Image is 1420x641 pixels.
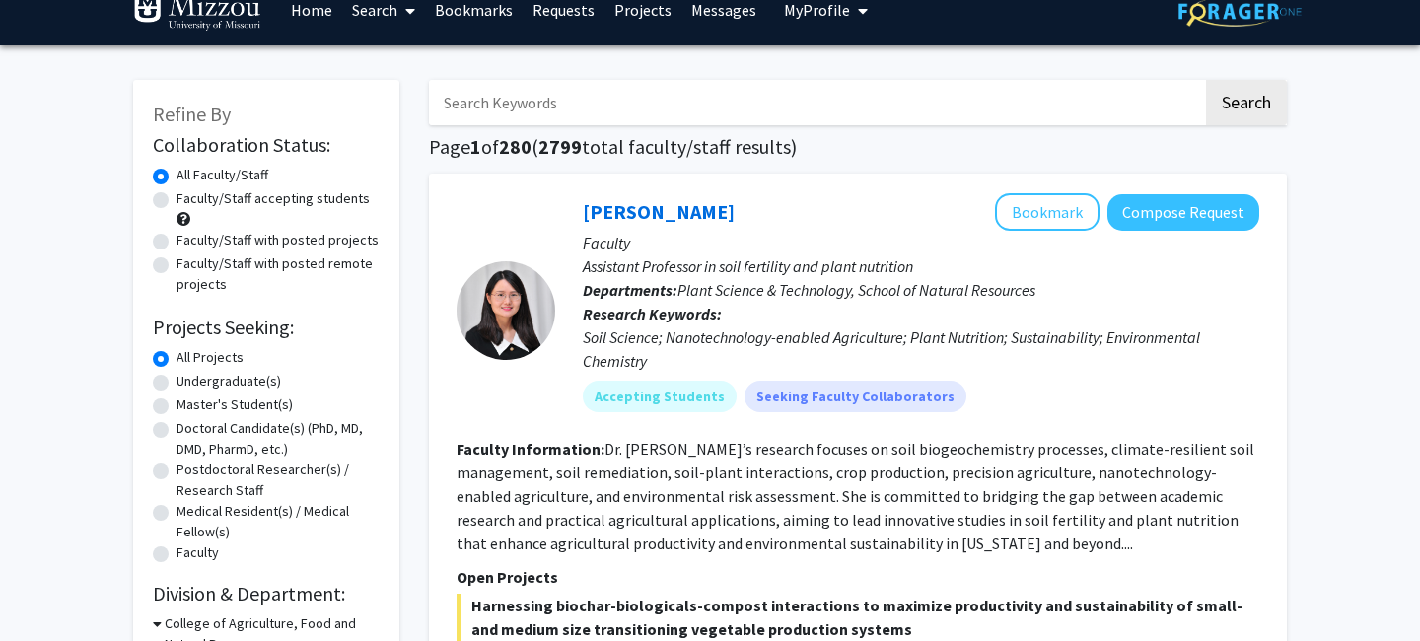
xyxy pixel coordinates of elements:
h2: Division & Department: [153,582,380,605]
b: Faculty Information: [457,439,604,459]
span: 2799 [538,134,582,159]
label: All Projects [177,347,244,368]
fg-read-more: Dr. [PERSON_NAME]’s research focuses on soil biogeochemistry processes, climate-resilient soil ma... [457,439,1254,553]
label: Faculty/Staff with posted projects [177,230,379,250]
button: Add Xiaoping Xin to Bookmarks [995,193,1100,231]
div: Soil Science; Nanotechnology-enabled Agriculture; Plant Nutrition; Sustainability; Environmental ... [583,325,1259,373]
span: 280 [499,134,532,159]
label: Doctoral Candidate(s) (PhD, MD, DMD, PharmD, etc.) [177,418,380,460]
b: Departments: [583,280,677,300]
label: Medical Resident(s) / Medical Fellow(s) [177,501,380,542]
span: Plant Science & Technology, School of Natural Resources [677,280,1035,300]
a: [PERSON_NAME] [583,199,735,224]
h1: Page of ( total faculty/staff results) [429,135,1287,159]
p: Assistant Professor in soil fertility and plant nutrition [583,254,1259,278]
h2: Projects Seeking: [153,316,380,339]
label: Faculty/Staff with posted remote projects [177,253,380,295]
h2: Collaboration Status: [153,133,380,157]
label: Faculty [177,542,219,563]
span: Harnessing biochar-biologicals-compost interactions to maximize productivity and sustainability o... [457,594,1259,641]
span: Refine By [153,102,231,126]
label: Undergraduate(s) [177,371,281,392]
button: Compose Request to Xiaoping Xin [1107,194,1259,231]
mat-chip: Seeking Faculty Collaborators [745,381,966,412]
p: Open Projects [457,565,1259,589]
label: Master's Student(s) [177,394,293,415]
b: Research Keywords: [583,304,722,323]
label: Postdoctoral Researcher(s) / Research Staff [177,460,380,501]
mat-chip: Accepting Students [583,381,737,412]
label: Faculty/Staff accepting students [177,188,370,209]
input: Search Keywords [429,80,1203,125]
p: Faculty [583,231,1259,254]
label: All Faculty/Staff [177,165,268,185]
span: 1 [470,134,481,159]
button: Search [1206,80,1287,125]
iframe: Chat [15,552,84,626]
